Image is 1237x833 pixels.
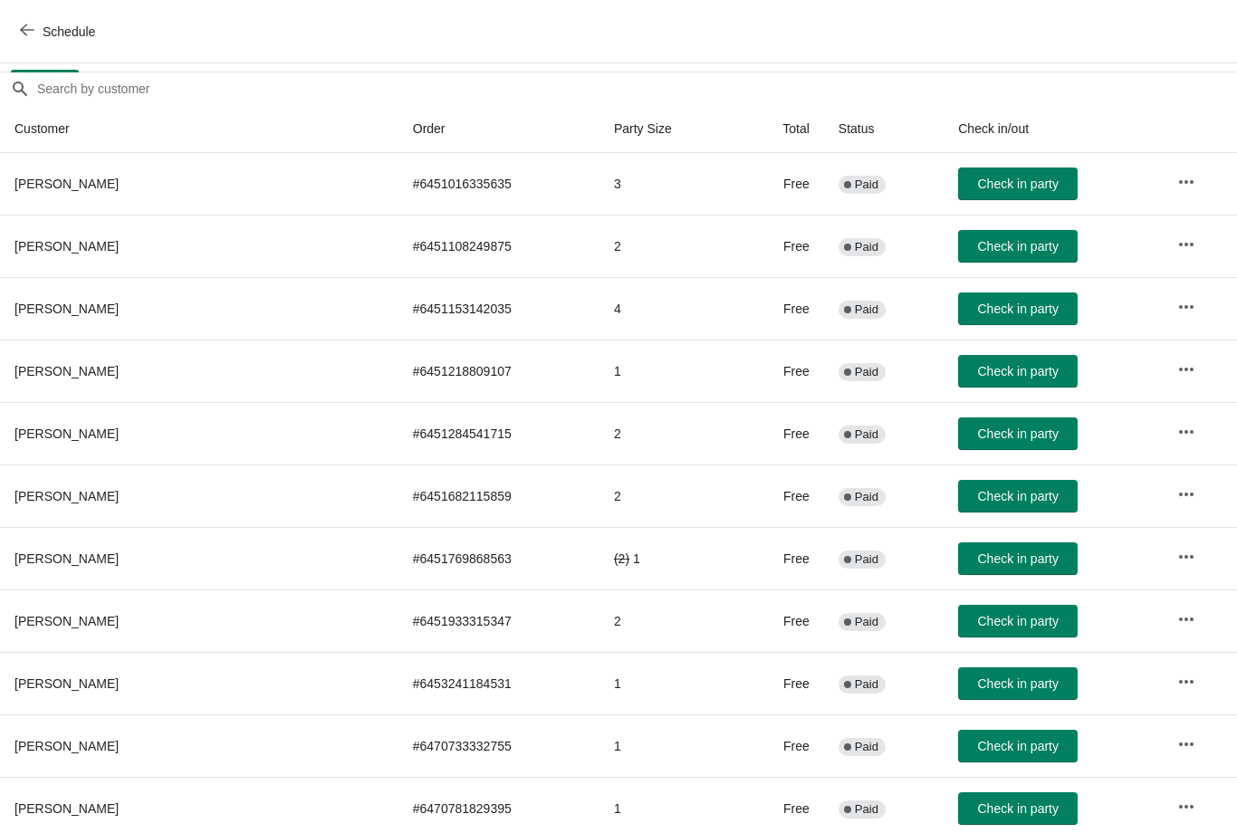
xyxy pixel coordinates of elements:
span: Paid [855,177,878,192]
td: Free [736,714,824,777]
button: Check in party [958,730,1078,762]
th: Status [824,105,944,153]
span: [PERSON_NAME] [14,177,119,191]
td: Free [736,464,824,527]
td: Free [736,277,824,340]
span: Check in party [977,239,1058,254]
span: Paid [855,740,878,754]
button: Check in party [958,292,1078,325]
button: Check in party [958,667,1078,700]
th: Check in/out [944,105,1163,153]
button: Check in party [958,417,1078,450]
td: # 6470733332755 [398,714,599,777]
span: Check in party [977,551,1058,566]
span: Paid [855,365,878,379]
span: Check in party [977,302,1058,316]
span: Check in party [977,801,1058,816]
span: [PERSON_NAME] [14,364,119,378]
span: Check in party [977,364,1058,378]
span: [PERSON_NAME] [14,489,119,503]
span: Schedule [43,24,95,39]
span: [PERSON_NAME] [14,614,119,628]
span: [PERSON_NAME] [14,302,119,316]
span: [PERSON_NAME] [14,426,119,441]
td: # 6451284541715 [398,402,599,464]
th: Party Size [599,105,736,153]
td: # 6451769868563 [398,527,599,589]
button: Check in party [958,168,1078,200]
span: Paid [855,552,878,567]
span: Paid [855,427,878,442]
td: 1 [599,652,736,714]
span: [PERSON_NAME] [14,801,119,816]
th: Total [736,105,824,153]
td: 1 [599,527,736,589]
button: Check in party [958,542,1078,575]
span: Paid [855,677,878,692]
td: # 6451218809107 [398,340,599,402]
td: 2 [599,589,736,652]
td: # 6451108249875 [398,215,599,277]
td: 1 [599,340,736,402]
span: Check in party [977,739,1058,753]
td: Free [736,340,824,402]
button: Check in party [958,355,1078,388]
button: Check in party [958,480,1078,512]
td: # 6451016335635 [398,153,599,215]
td: 3 [599,153,736,215]
del: ( 2 ) [614,551,629,566]
span: Paid [855,240,878,254]
td: 2 [599,464,736,527]
td: Free [736,589,824,652]
td: 2 [599,215,736,277]
button: Check in party [958,605,1078,637]
td: 1 [599,714,736,777]
span: [PERSON_NAME] [14,676,119,691]
td: 4 [599,277,736,340]
span: Paid [855,302,878,317]
button: Check in party [958,230,1078,263]
td: # 6451933315347 [398,589,599,652]
td: Free [736,215,824,277]
td: 2 [599,402,736,464]
td: Free [736,153,824,215]
td: Free [736,527,824,589]
th: Order [398,105,599,153]
span: Paid [855,802,878,817]
td: Free [736,402,824,464]
td: # 6451682115859 [398,464,599,527]
span: [PERSON_NAME] [14,239,119,254]
span: Check in party [977,177,1058,191]
span: Check in party [977,426,1058,441]
span: Paid [855,490,878,504]
button: Schedule [9,15,110,48]
td: Free [736,652,824,714]
td: # 6453241184531 [398,652,599,714]
span: [PERSON_NAME] [14,739,119,753]
span: Check in party [977,489,1058,503]
input: Search by customer [36,72,1237,105]
span: Check in party [977,676,1058,691]
button: Check in party [958,792,1078,825]
span: Check in party [977,614,1058,628]
span: [PERSON_NAME] [14,551,119,566]
span: Paid [855,615,878,629]
td: # 6451153142035 [398,277,599,340]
